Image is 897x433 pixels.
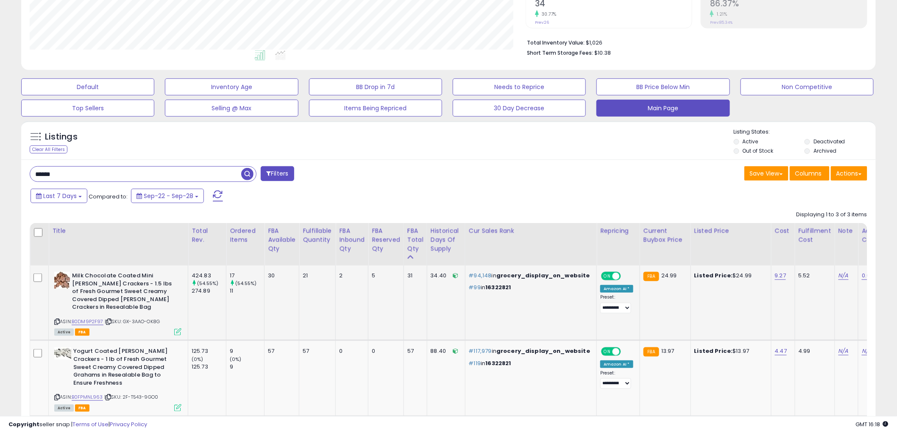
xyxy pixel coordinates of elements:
a: 4.47 [775,347,787,355]
button: BB Drop in 7d [309,78,442,95]
div: 17 [230,272,264,279]
b: Yogurt Coated [PERSON_NAME] Crackers - 1 lb of Fresh Gourmet Sweet Creamy Covered Dipped Grahams ... [73,347,176,389]
div: FBA Total Qty [407,226,423,253]
div: 9 [230,347,264,355]
div: Preset: [600,370,633,389]
button: Last 7 Days [31,189,87,203]
button: Actions [831,166,867,181]
div: Title [52,226,184,235]
a: N/A [838,347,849,355]
small: 1.21% [714,11,727,17]
div: 125.73 [192,363,226,371]
span: ON [602,273,613,280]
div: Repricing [600,226,636,235]
div: Ordered Items [230,226,261,244]
img: 41o-mdZtsTL._SL40_.jpg [54,272,70,289]
div: 0 [372,347,397,355]
div: 30 [268,272,292,279]
div: 274.89 [192,287,226,295]
div: Clear All Filters [30,145,67,154]
small: (0%) [192,356,203,363]
a: Privacy Policy [110,420,147,428]
button: Items Being Repriced [309,100,442,117]
div: 424.83 [192,272,226,279]
div: Total Rev. [192,226,223,244]
span: #94,148 [469,271,492,279]
label: Out of Stock [743,147,774,154]
button: Save View [744,166,788,181]
div: 88.40 [431,347,459,355]
div: Preset: [600,294,633,313]
div: Fulfillment Cost [799,226,831,244]
p: Listing States: [734,128,876,136]
button: Selling @ Max [165,100,298,117]
p: in [469,284,590,291]
span: FBA [75,405,89,412]
div: Additional Cost [862,226,893,244]
button: Top Sellers [21,100,154,117]
div: 125.73 [192,347,226,355]
button: Needs to Reprice [453,78,586,95]
a: 0.01 [862,271,872,280]
button: Main Page [596,100,730,117]
div: seller snap | | [8,421,147,429]
div: 5.52 [799,272,828,279]
div: FBA inbound Qty [339,226,365,253]
a: B0DM9P2F97 [72,318,103,325]
span: grocery_display_on_website [496,271,590,279]
button: 30 Day Decrease [453,100,586,117]
div: Note [838,226,855,235]
button: Filters [261,166,294,181]
span: | SKU: GX-3AAO-OK8G [105,318,160,325]
div: ASIN: [54,272,181,335]
div: 31 [407,272,421,279]
b: Listed Price: [694,347,733,355]
div: 57 [407,347,421,355]
span: ON [602,348,613,355]
span: 16322821 [486,359,511,367]
div: 57 [303,347,329,355]
a: B0FPMNL963 [72,394,103,401]
span: 16322821 [485,283,511,291]
p: in [469,347,590,355]
div: Amazon AI * [600,360,633,368]
span: Sep-22 - Sep-28 [144,192,193,200]
span: 24.99 [661,271,677,279]
label: Archived [813,147,836,154]
button: Default [21,78,154,95]
div: 34.40 [431,272,459,279]
span: #119 [469,359,481,367]
div: Current Buybox Price [643,226,687,244]
strong: Copyright [8,420,39,428]
small: FBA [643,272,659,281]
span: OFF [620,273,633,280]
div: FBA Reserved Qty [372,226,400,253]
span: Last 7 Days [43,192,77,200]
div: Cur Sales Rank [469,226,593,235]
span: OFF [620,348,633,355]
small: Prev: 85.34% [710,20,733,25]
div: Displaying 1 to 3 of 3 items [797,211,867,219]
div: $24.99 [694,272,765,279]
span: All listings currently available for purchase on Amazon [54,329,74,336]
div: $13.97 [694,347,765,355]
div: 21 [303,272,329,279]
small: (0%) [230,356,242,363]
div: 5 [372,272,397,279]
span: grocery_display_on_website [496,347,590,355]
button: Columns [790,166,830,181]
a: N/A [862,347,872,355]
div: 11 [230,287,264,295]
a: Terms of Use [72,420,109,428]
p: in [469,272,590,279]
b: Total Inventory Value: [527,39,585,46]
div: FBA Available Qty [268,226,295,253]
span: | SKU: 2F-T543-9GO0 [104,394,158,400]
span: #117,979 [469,347,492,355]
span: Columns [795,169,822,178]
button: Non Competitive [741,78,874,95]
label: Deactivated [813,138,845,145]
small: (54.55%) [197,280,218,287]
a: N/A [838,271,849,280]
b: Milk Chocolate Coated Mini [PERSON_NAME] Crackers - 1.5 lbs of Fresh Gourmet Sweet Creamy Covered... [72,272,175,313]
